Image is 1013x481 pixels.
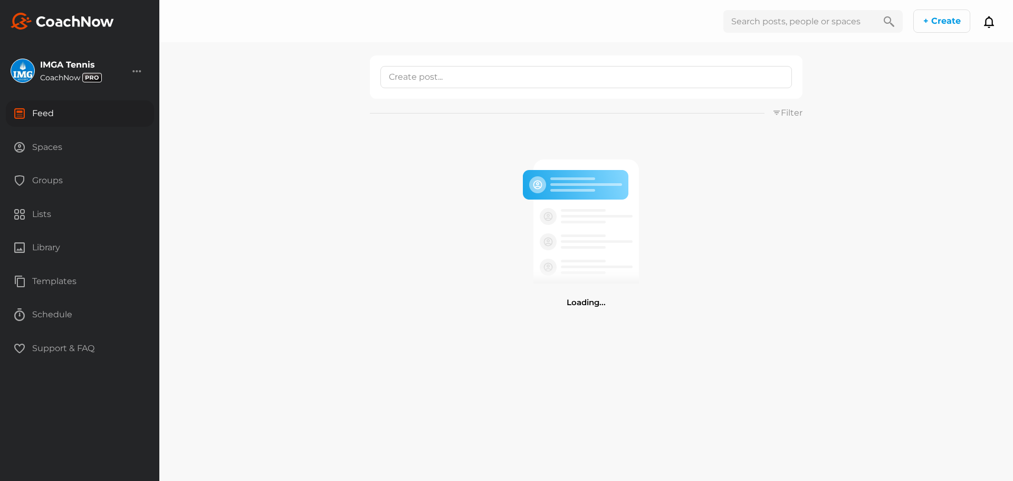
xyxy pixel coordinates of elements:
a: Templates [5,268,154,302]
div: Templates [6,268,154,295]
img: null-feed.359b8f90ec6558b6c9a131d495d084cc.png [520,151,652,284]
div: Spaces [6,134,154,161]
div: Loading... [394,151,779,309]
a: Library [5,234,154,268]
a: Groups [5,167,154,201]
div: Library [6,234,154,261]
img: square_fbd24ebe9e7d24b63c563b236df2e5b1.jpg [11,59,34,82]
h3: Loading... [394,296,779,310]
div: Groups [6,167,154,194]
a: Spaces [5,134,154,168]
div: Schedule [6,301,154,328]
a: Filter [772,108,802,118]
a: Lists [5,201,154,235]
div: Feed [6,100,154,127]
a: Schedule [5,301,154,335]
img: svg+xml;base64,PHN2ZyB3aWR0aD0iMTk2IiBoZWlnaHQ9IjMyIiB2aWV3Qm94PSIwIDAgMTk2IDMyIiBmaWxsPSJub25lIi... [11,13,114,30]
div: IMGA Tennis [40,61,102,69]
a: Support & FAQ [5,335,154,369]
img: svg+xml;base64,PHN2ZyB3aWR0aD0iMzciIGhlaWdodD0iMTgiIHZpZXdCb3g9IjAgMCAzNyAxOCIgZmlsbD0ibm9uZSIgeG... [82,73,102,82]
div: CoachNow [40,73,102,82]
button: + Create [913,10,970,33]
div: Lists [6,201,154,228]
div: Support & FAQ [6,335,154,362]
input: Search posts, people or spaces [723,10,875,33]
a: Feed [5,100,154,134]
